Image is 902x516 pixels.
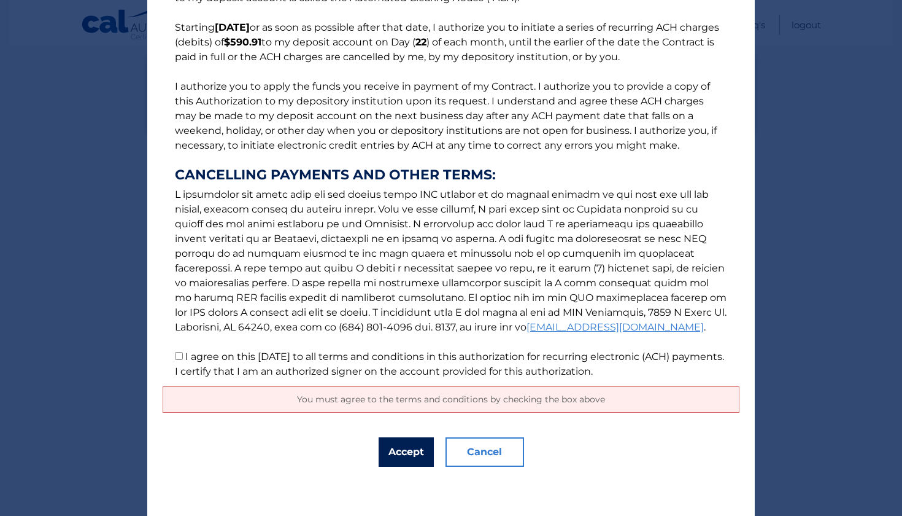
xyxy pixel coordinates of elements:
[379,437,434,467] button: Accept
[224,36,261,48] b: $590.91
[175,351,724,377] label: I agree on this [DATE] to all terms and conditions in this authorization for recurring electronic...
[415,36,426,48] b: 22
[215,21,250,33] b: [DATE]
[297,394,605,405] span: You must agree to the terms and conditions by checking the box above
[175,168,727,182] strong: CANCELLING PAYMENTS AND OTHER TERMS:
[445,437,524,467] button: Cancel
[526,321,704,333] a: [EMAIL_ADDRESS][DOMAIN_NAME]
